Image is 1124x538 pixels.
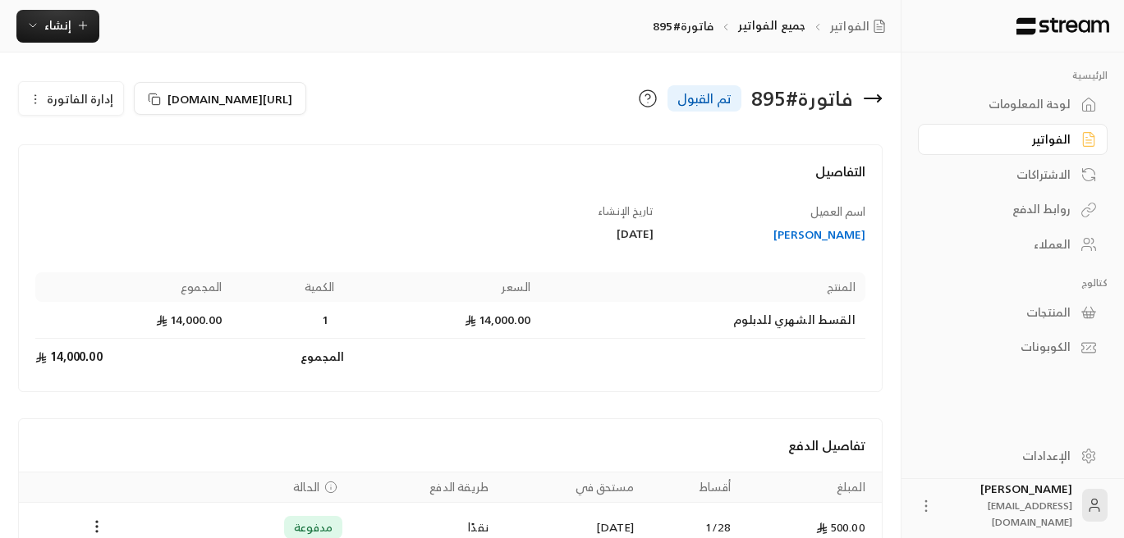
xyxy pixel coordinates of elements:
[918,194,1108,226] a: روابط الدفع
[738,15,805,35] a: جميع الفواتير
[670,226,865,243] a: [PERSON_NAME]
[918,296,1108,328] a: المنتجات
[167,90,292,107] span: [URL][DOMAIN_NAME]
[16,10,99,43] button: إنشاء
[44,15,71,35] span: إنشاء
[35,435,865,455] h4: تفاصيل الدفع
[653,18,713,34] p: فاتورة#895
[918,276,1108,290] p: كتالوج
[540,302,865,339] td: القسط الشهري للدبلوم
[938,166,1071,183] div: الاشتراكات
[232,272,344,302] th: الكمية
[232,339,344,375] td: المجموع
[653,17,892,34] nav: breadcrumb
[741,472,882,503] th: المبلغ
[35,272,865,375] table: Products
[35,162,865,198] h4: التفاصيل
[458,226,654,242] div: [DATE]
[810,201,865,221] span: اسم العميل
[938,96,1071,112] div: لوحة المعلومات
[540,272,865,302] th: المنتج
[352,472,498,503] th: طريقة الدفع
[294,519,333,536] span: مدفوعة
[344,302,540,339] td: 14,000.00
[35,272,232,302] th: المجموع
[938,304,1071,321] div: المنتجات
[938,236,1071,253] div: العملاء
[35,339,232,375] td: 14,000.00
[19,82,123,115] button: إدارة الفاتورة
[918,440,1108,472] a: الإعدادات
[598,202,654,221] span: تاريخ الإنشاء
[938,339,1071,355] div: الكوبونات
[938,201,1071,217] div: روابط الدفع
[918,69,1108,82] p: الرئيسية
[344,272,540,302] th: السعر
[498,472,644,503] th: مستحق في
[35,302,232,339] td: 14,000.00
[918,158,1108,190] a: الاشتراكات
[938,131,1071,148] div: الفواتير
[318,312,334,328] span: 1
[918,124,1108,156] a: الفواتير
[293,479,319,495] span: الحالة
[47,89,113,109] span: إدارة الفاتورة
[944,481,1072,530] div: [PERSON_NAME]
[918,331,1108,363] a: الكوبونات
[830,18,892,34] a: الفواتير
[938,448,1071,464] div: الإعدادات
[988,497,1072,531] span: [EMAIL_ADDRESS][DOMAIN_NAME]
[918,89,1108,121] a: لوحة المعلومات
[1015,17,1111,35] img: Logo
[134,82,306,115] button: [URL][DOMAIN_NAME]
[677,89,732,108] span: تم القبول
[751,85,853,112] div: فاتورة # 895
[644,472,741,503] th: أقساط
[918,229,1108,261] a: العملاء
